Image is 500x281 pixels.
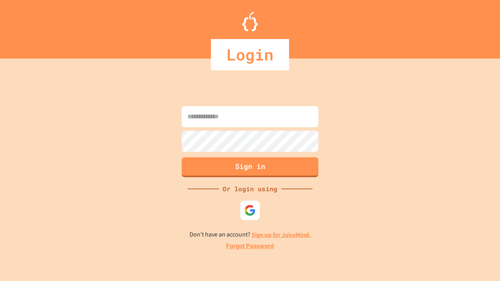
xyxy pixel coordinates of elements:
[252,231,311,239] a: Sign up for JuiceMind.
[182,157,318,177] button: Sign in
[189,230,311,240] p: Don't have an account?
[244,205,256,216] img: google-icon.svg
[226,242,274,251] a: Forgot Password
[219,184,281,194] div: Or login using
[211,39,289,70] div: Login
[242,12,258,31] img: Logo.svg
